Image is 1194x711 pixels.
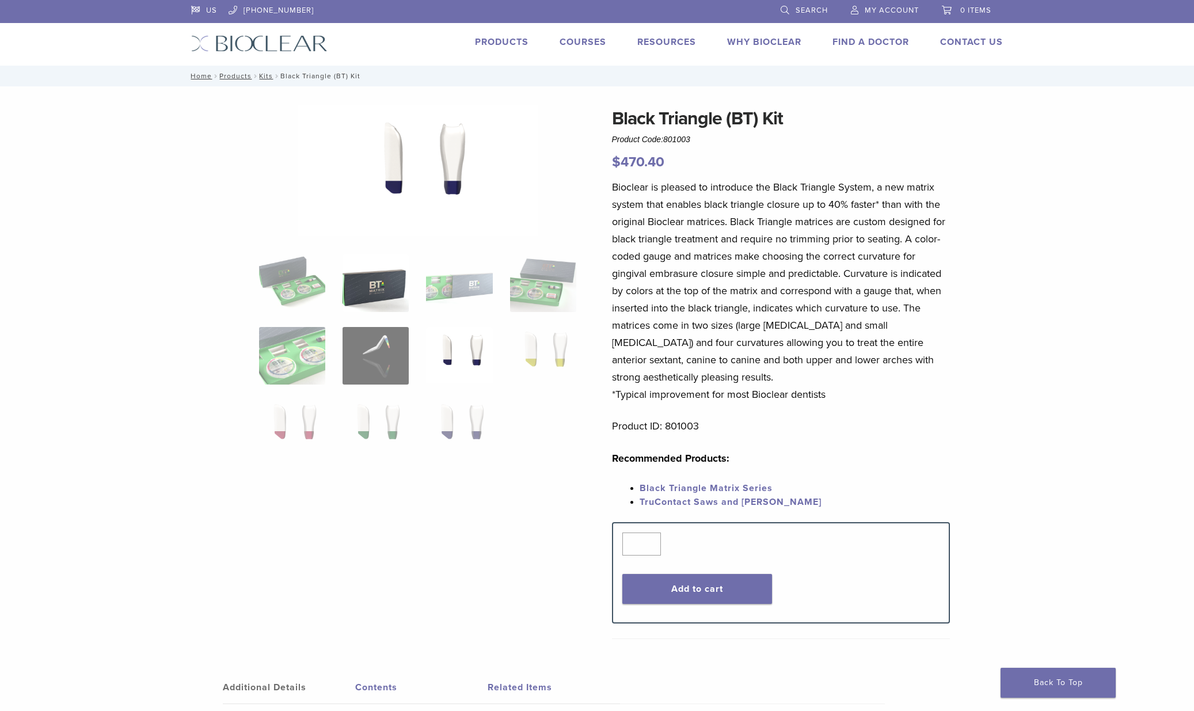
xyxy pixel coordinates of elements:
p: Bioclear is pleased to introduce the Black Triangle System, a new matrix system that enables blac... [612,178,950,403]
img: Black Triangle (BT) Kit - Image 8 [510,327,576,385]
img: Bioclear [191,35,328,52]
span: / [273,73,280,79]
img: Black Triangle (BT) Kit - Image 2 [343,254,409,312]
span: $ [612,154,621,170]
a: Products [475,36,528,48]
a: Resources [637,36,696,48]
nav: Black Triangle (BT) Kit [182,66,1012,86]
img: Black Triangle (BT) Kit - Image 7 [426,327,492,385]
a: Contents [355,671,488,704]
a: Products [219,72,252,80]
img: Black Triangle (BT) Kit - Image 9 [259,400,325,457]
img: Black Triangle (BT) Kit - Image 6 [343,327,409,385]
a: Courses [560,36,606,48]
span: 0 items [960,6,991,15]
bdi: 470.40 [612,154,664,170]
a: Back To Top [1001,668,1116,698]
button: Add to cart [622,574,773,604]
img: Black Triangle (BT) Kit - Image 4 [510,254,576,312]
strong: Recommended Products: [612,452,729,465]
img: Black Triangle (BT) Kit - Image 10 [343,400,409,457]
h1: Black Triangle (BT) Kit [612,105,950,132]
a: Black Triangle Matrix Series [640,482,773,494]
span: Product Code: [612,135,690,144]
img: Black Triangle (BT) Kit - Image 7 [298,105,538,239]
a: Additional Details [223,671,355,704]
a: Find A Doctor [832,36,909,48]
span: / [252,73,259,79]
img: Intro-Black-Triangle-Kit-6-Copy-e1548792917662-324x324.jpg [259,254,325,312]
a: Contact Us [940,36,1003,48]
a: Related Items [488,671,620,704]
span: 801003 [663,135,690,144]
a: TruContact Saws and [PERSON_NAME] [640,496,822,508]
span: My Account [865,6,919,15]
img: Black Triangle (BT) Kit - Image 5 [259,327,325,385]
a: Home [187,72,212,80]
img: Black Triangle (BT) Kit - Image 3 [426,254,492,312]
img: Black Triangle (BT) Kit - Image 11 [426,400,492,457]
span: Search [796,6,828,15]
a: Kits [259,72,273,80]
a: Why Bioclear [727,36,801,48]
span: / [212,73,219,79]
p: Product ID: 801003 [612,417,950,435]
